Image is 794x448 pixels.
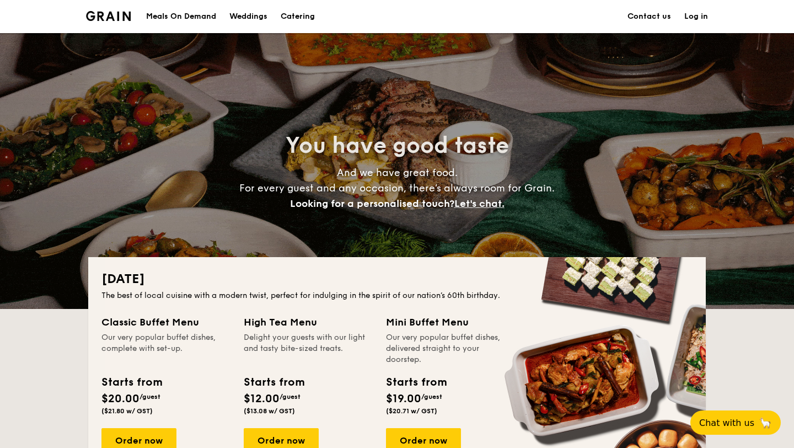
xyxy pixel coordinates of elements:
span: $19.00 [386,392,421,406]
div: High Tea Menu [244,314,373,330]
span: ($21.80 w/ GST) [101,407,153,415]
div: Starts from [386,374,446,391]
span: $12.00 [244,392,280,406]
span: Let's chat. [454,198,505,210]
span: ($13.08 w/ GST) [244,407,295,415]
div: Classic Buffet Menu [101,314,230,330]
span: /guest [421,393,442,401]
h2: [DATE] [101,270,693,288]
span: Looking for a personalised touch? [290,198,454,210]
span: $20.00 [101,392,140,406]
div: Starts from [244,374,304,391]
button: Chat with us🦙 [690,410,781,435]
img: Grain [86,11,131,21]
div: Mini Buffet Menu [386,314,515,330]
div: Delight your guests with our light and tasty bite-sized treats. [244,332,373,365]
div: Our very popular buffet dishes, delivered straight to your doorstep. [386,332,515,365]
span: /guest [280,393,301,401]
span: Chat with us [699,418,754,428]
span: /guest [140,393,160,401]
div: Starts from [101,374,162,391]
span: You have good taste [286,132,509,159]
span: And we have great food. For every guest and any occasion, there’s always room for Grain. [239,167,555,210]
div: Our very popular buffet dishes, complete with set-up. [101,332,230,365]
span: 🦙 [759,417,772,429]
span: ($20.71 w/ GST) [386,407,437,415]
div: The best of local cuisine with a modern twist, perfect for indulging in the spirit of our nation’... [101,290,693,301]
a: Logotype [86,11,131,21]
